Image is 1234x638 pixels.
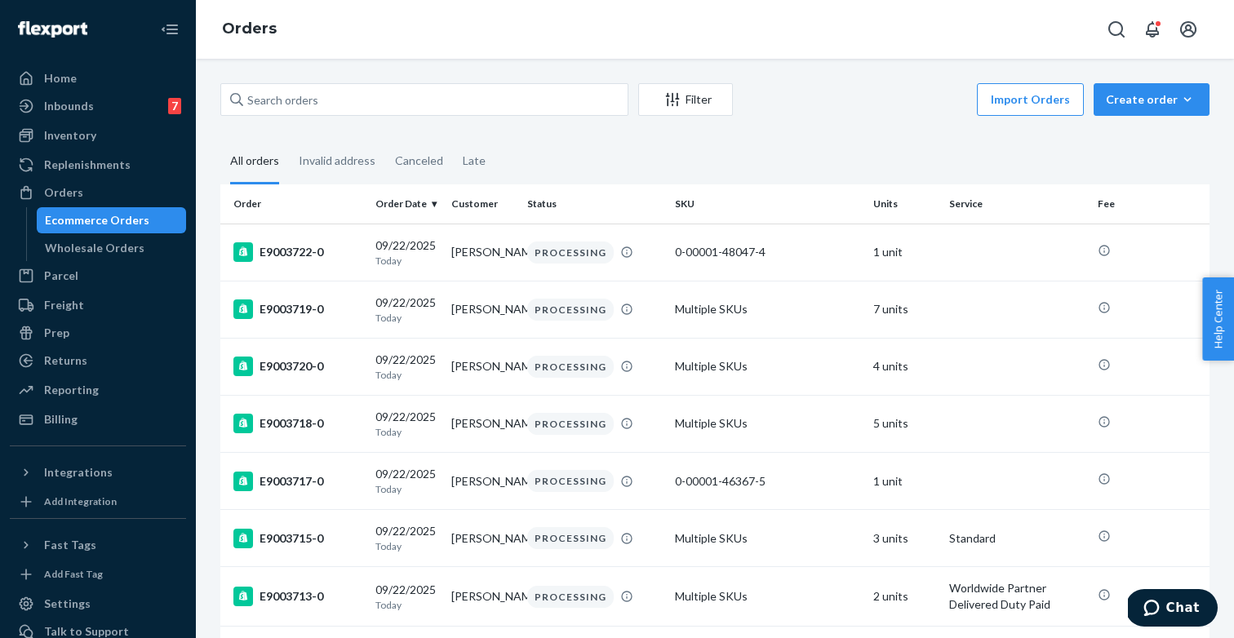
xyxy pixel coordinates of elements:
[168,98,181,114] div: 7
[375,582,438,612] div: 09/22/2025
[375,352,438,382] div: 09/22/2025
[45,240,144,256] div: Wholesale Orders
[220,184,369,224] th: Order
[375,598,438,612] p: Today
[10,532,186,558] button: Fast Tags
[1106,91,1197,108] div: Create order
[45,212,149,228] div: Ecommerce Orders
[44,382,99,398] div: Reporting
[44,127,96,144] div: Inventory
[299,140,375,182] div: Invalid address
[44,411,78,428] div: Billing
[527,470,614,492] div: PROCESSING
[668,184,866,224] th: SKU
[527,586,614,608] div: PROCESSING
[867,281,943,338] td: 7 units
[867,338,943,395] td: 4 units
[638,83,733,116] button: Filter
[233,299,362,319] div: E9003719-0
[867,184,943,224] th: Units
[44,464,113,481] div: Integrations
[44,325,69,341] div: Prep
[445,510,521,567] td: [PERSON_NAME]
[1136,13,1169,46] button: Open notifications
[44,567,103,581] div: Add Fast Tag
[37,207,187,233] a: Ecommerce Orders
[209,6,290,53] ol: breadcrumbs
[375,409,438,439] div: 09/22/2025
[445,338,521,395] td: [PERSON_NAME]
[527,527,614,549] div: PROCESSING
[675,244,859,260] div: 0-00001-48047-4
[44,596,91,612] div: Settings
[395,140,443,182] div: Canceled
[445,453,521,510] td: [PERSON_NAME]
[10,93,186,119] a: Inbounds7
[668,567,866,627] td: Multiple SKUs
[220,83,628,116] input: Search orders
[233,472,362,491] div: E9003717-0
[867,510,943,567] td: 3 units
[375,466,438,496] div: 09/22/2025
[10,320,186,346] a: Prep
[867,453,943,510] td: 1 unit
[44,494,117,508] div: Add Integration
[867,224,943,281] td: 1 unit
[10,179,186,206] a: Orders
[44,352,87,369] div: Returns
[153,13,186,46] button: Close Navigation
[668,510,866,567] td: Multiple SKUs
[10,348,186,374] a: Returns
[451,197,514,210] div: Customer
[230,140,279,184] div: All orders
[10,292,186,318] a: Freight
[1172,13,1205,46] button: Open account menu
[375,254,438,268] p: Today
[1100,13,1133,46] button: Open Search Box
[949,530,1085,547] p: Standard
[668,395,866,452] td: Multiple SKUs
[375,237,438,268] div: 09/22/2025
[44,70,77,86] div: Home
[10,377,186,403] a: Reporting
[233,587,362,606] div: E9003713-0
[445,281,521,338] td: [PERSON_NAME]
[375,523,438,553] div: 09/22/2025
[445,395,521,452] td: [PERSON_NAME]
[10,492,186,512] a: Add Integration
[527,241,614,264] div: PROCESSING
[369,184,445,224] th: Order Date
[1128,589,1218,630] iframe: Opens a widget where you can chat to one of our agents
[233,529,362,548] div: E9003715-0
[668,281,866,338] td: Multiple SKUs
[10,591,186,617] a: Settings
[37,235,187,261] a: Wholesale Orders
[1094,83,1210,116] button: Create order
[10,406,186,432] a: Billing
[10,65,186,91] a: Home
[44,157,131,173] div: Replenishments
[10,263,186,289] a: Parcel
[1202,277,1234,361] button: Help Center
[977,83,1084,116] button: Import Orders
[10,565,186,584] a: Add Fast Tag
[233,242,362,262] div: E9003722-0
[44,537,96,553] div: Fast Tags
[44,184,83,201] div: Orders
[445,567,521,627] td: [PERSON_NAME]
[375,368,438,382] p: Today
[668,338,866,395] td: Multiple SKUs
[375,295,438,325] div: 09/22/2025
[233,414,362,433] div: E9003718-0
[527,299,614,321] div: PROCESSING
[18,21,87,38] img: Flexport logo
[527,356,614,378] div: PROCESSING
[867,395,943,452] td: 5 units
[521,184,669,224] th: Status
[639,91,732,108] div: Filter
[867,567,943,627] td: 2 units
[527,413,614,435] div: PROCESSING
[44,297,84,313] div: Freight
[445,224,521,281] td: [PERSON_NAME]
